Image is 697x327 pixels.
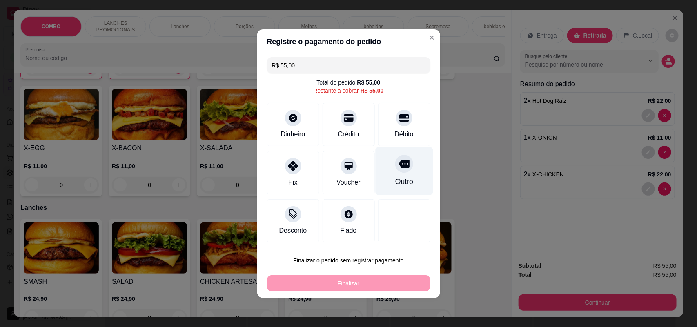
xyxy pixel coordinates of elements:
div: Restante a cobrar [313,87,383,95]
button: Close [425,31,439,44]
div: Outro [395,176,413,187]
div: Desconto [279,226,307,236]
div: Total do pedido [317,78,381,87]
button: Finalizar o pedido sem registrar pagamento [267,252,430,269]
div: Dinheiro [281,129,305,139]
div: R$ 55,00 [357,78,381,87]
input: Ex.: hambúrguer de cordeiro [272,57,425,73]
div: Voucher [336,178,361,187]
div: Crédito [338,129,359,139]
div: Fiado [340,226,356,236]
header: Registre o pagamento do pedido [257,29,440,54]
div: R$ 55,00 [361,87,384,95]
div: Débito [394,129,413,139]
div: Pix [288,178,297,187]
